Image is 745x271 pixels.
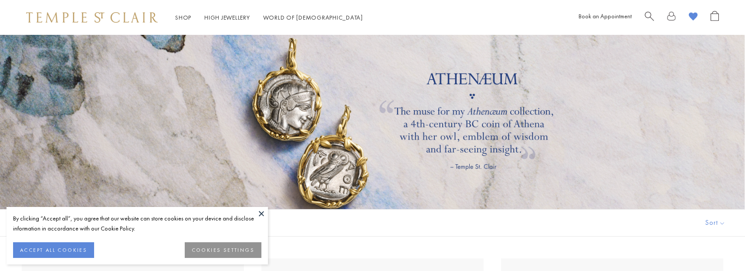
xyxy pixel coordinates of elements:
[185,242,261,258] button: COOKIES SETTINGS
[711,11,719,24] a: Open Shopping Bag
[175,12,363,23] nav: Main navigation
[13,213,261,234] div: By clicking “Accept all”, you agree that our website can store cookies on your device and disclos...
[175,14,191,21] a: ShopShop
[26,12,158,23] img: Temple St. Clair
[701,230,736,262] iframe: Gorgias live chat messenger
[263,14,363,21] a: World of [DEMOGRAPHIC_DATA]World of [DEMOGRAPHIC_DATA]
[689,11,698,24] a: View Wishlist
[204,14,250,21] a: High JewelleryHigh Jewellery
[579,12,632,20] a: Book an Appointment
[686,210,745,236] button: Show sort by
[645,11,654,24] a: Search
[13,242,94,258] button: ACCEPT ALL COOKIES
